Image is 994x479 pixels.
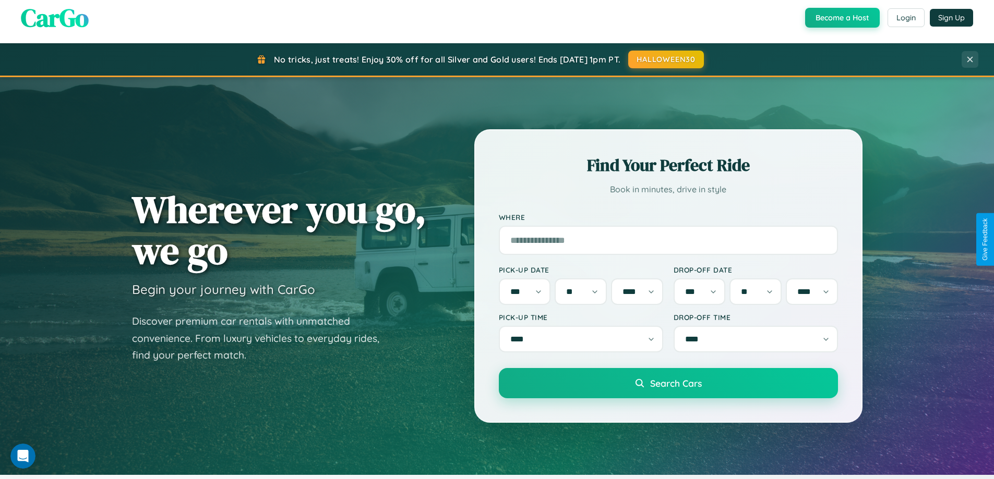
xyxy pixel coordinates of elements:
h1: Wherever you go, we go [132,189,426,271]
span: No tricks, just treats! Enjoy 30% off for all Silver and Gold users! Ends [DATE] 1pm PT. [274,54,620,65]
label: Pick-up Date [499,265,663,274]
p: Discover premium car rentals with unmatched convenience. From luxury vehicles to everyday rides, ... [132,313,393,364]
label: Where [499,213,838,222]
p: Book in minutes, drive in style [499,182,838,197]
iframe: Intercom live chat [10,444,35,469]
h2: Find Your Perfect Ride [499,154,838,177]
label: Drop-off Time [674,313,838,322]
button: Become a Host [805,8,880,28]
button: Search Cars [499,368,838,398]
button: Login [888,8,925,27]
span: CarGo [21,1,89,35]
h3: Begin your journey with CarGo [132,281,315,297]
button: Sign Up [930,9,973,27]
button: HALLOWEEN30 [628,51,704,68]
label: Pick-up Time [499,313,663,322]
label: Drop-off Date [674,265,838,274]
div: Give Feedback [981,218,989,261]
span: Search Cars [650,377,702,389]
